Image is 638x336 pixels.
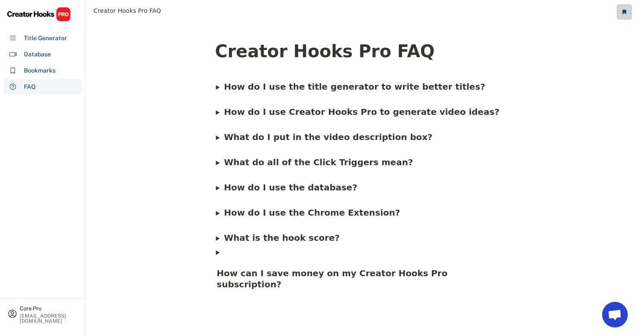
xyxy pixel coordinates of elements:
span: How do I use the Chrome Extension? [224,207,400,218]
span: Creator Hooks Pro FAQ [94,7,161,15]
b: How can I save money on my Creator Hooks Pro subscription? [217,268,451,289]
summary: How do I use the database? [216,172,358,195]
summary: What is the hook score? [216,222,341,245]
summary: How can I save money on my Creator Hooks Pro subscription? [216,248,508,292]
div: Bookmarks [24,66,56,75]
b: How do I use the title generator to write better titles? [224,82,485,92]
a: Відкритий чат [602,302,628,327]
span: How do I use Creator Hooks Pro to generate video ideas? [224,107,499,117]
summary: What do all of the Click Triggers mean? [216,147,414,169]
summary: How do I use Creator Hooks Pro to generate video ideas? [216,96,500,119]
div: FAQ [24,82,36,91]
summary: How do I use the title generator to write better titles? [216,71,486,94]
div: Title Generator [24,34,67,43]
span: What do all of the Click Triggers mean? [224,157,413,167]
span: What is the hook score? [224,233,339,243]
h1: Creator Hooks Pro FAQ [215,41,509,61]
img: CHPRO%20Logo.svg [7,7,71,22]
div: Core Pro [20,306,78,311]
span: How do I use the database? [224,182,357,193]
summary: What do I put in the video description box? [216,122,433,144]
div: Database [24,50,51,59]
div: [EMAIL_ADDRESS][DOMAIN_NAME] [20,313,78,324]
summary: How do I use the Chrome Extension? [216,197,401,220]
b: What do I put in the video description box? [224,132,432,142]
